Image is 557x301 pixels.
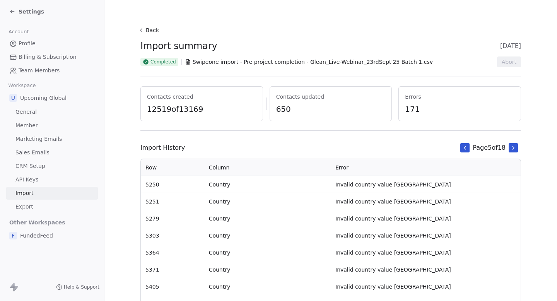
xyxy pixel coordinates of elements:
[6,119,98,132] a: Member
[64,284,99,290] span: Help & Support
[140,40,217,52] span: Import summary
[276,93,386,101] span: Contacts updated
[335,164,349,171] span: Error
[6,133,98,145] a: Marketing Emails
[5,26,32,38] span: Account
[497,56,521,67] button: Abort
[137,23,162,37] button: Back
[15,149,50,157] span: Sales Emails
[6,187,98,200] a: Import
[6,146,98,159] a: Sales Emails
[20,94,67,102] span: Upcoming Global
[5,80,39,91] span: Workspace
[147,93,256,101] span: Contacts created
[331,278,521,295] td: Invalid country value [GEOGRAPHIC_DATA]
[6,106,98,118] a: General
[331,227,521,244] td: Invalid country value [GEOGRAPHIC_DATA]
[500,41,521,51] span: [DATE]
[19,8,44,15] span: Settings
[331,193,521,210] td: Invalid country value [GEOGRAPHIC_DATA]
[9,8,44,15] a: Settings
[204,176,331,193] td: Country
[140,143,185,152] span: Import History
[15,189,33,197] span: Import
[20,232,53,239] span: FundedFeed
[6,200,98,213] a: Export
[204,227,331,244] td: Country
[141,244,204,261] td: 5364
[204,244,331,261] td: Country
[56,284,99,290] a: Help & Support
[405,93,514,101] span: Errors
[9,94,17,102] span: U
[150,59,176,65] span: Completed
[15,176,38,184] span: API Keys
[204,210,331,227] td: Country
[15,121,38,130] span: Member
[19,39,36,48] span: Profile
[19,67,60,75] span: Team Members
[147,104,256,115] span: 12519 of 13169
[15,108,37,116] span: General
[141,261,204,278] td: 5371
[141,227,204,244] td: 5303
[6,173,98,186] a: API Keys
[141,193,204,210] td: 5251
[331,176,521,193] td: Invalid country value [GEOGRAPHIC_DATA]
[15,162,45,170] span: CRM Setup
[6,64,98,77] a: Team Members
[204,261,331,278] td: Country
[204,278,331,295] td: Country
[204,193,331,210] td: Country
[15,203,33,211] span: Export
[9,232,17,239] span: F
[6,216,68,229] span: Other Workspaces
[6,37,98,50] a: Profile
[405,104,514,115] span: 171
[141,278,204,295] td: 5405
[141,176,204,193] td: 5250
[193,58,433,66] span: Swipeone import - Pre project completion - Glean_Live-Webinar_23rdSept'25 Batch 1.csv
[331,210,521,227] td: Invalid country value [GEOGRAPHIC_DATA]
[6,51,98,63] a: Billing & Subscription
[141,210,204,227] td: 5279
[331,244,521,261] td: Invalid country value [GEOGRAPHIC_DATA]
[209,164,230,171] span: Column
[6,160,98,173] a: CRM Setup
[331,261,521,278] td: Invalid country value [GEOGRAPHIC_DATA]
[473,143,506,152] span: Page 5 of 18
[145,164,157,171] span: Row
[19,53,77,61] span: Billing & Subscription
[15,135,62,143] span: Marketing Emails
[276,104,386,115] span: 650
